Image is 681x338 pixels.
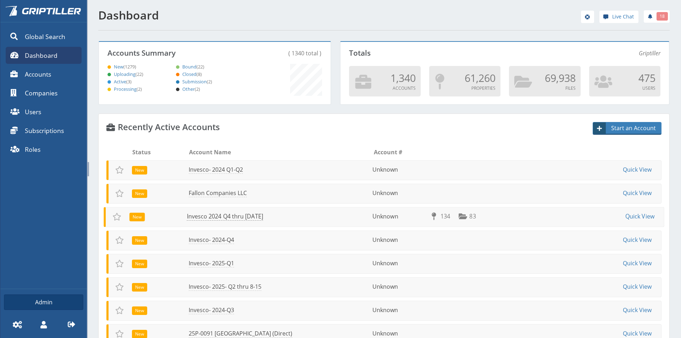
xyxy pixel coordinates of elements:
[173,63,204,70] a: Bound(22)
[465,71,495,85] span: 61,260
[372,212,428,221] li: Unknown
[6,103,82,120] a: Users
[638,71,655,85] span: 475
[6,47,82,64] a: Dashboard
[132,189,147,198] span: New
[173,86,200,92] span: Other
[115,236,124,244] span: Add to Favorites
[599,11,638,23] a: Live Chat
[434,85,495,92] p: Properties
[105,86,142,92] span: Processing
[623,283,652,290] a: Quick View
[137,86,142,92] span: (2)
[623,259,652,267] a: Quick View
[6,28,82,45] a: Global Search
[623,166,652,173] a: Quick View
[25,107,41,116] span: Users
[623,306,652,314] a: Quick View
[196,63,204,70] span: (22)
[132,306,147,315] span: New
[115,166,124,174] span: Add to Favorites
[135,71,143,77] span: (22)
[115,283,124,291] span: Add to Favorites
[372,329,428,338] li: Unknown
[644,10,670,23] a: 18
[113,212,121,221] span: Add to Favorites
[189,329,292,338] a: 25P-0091 [GEOGRAPHIC_DATA] (Direct)
[189,283,261,291] a: Invesco- 2025- Q2 thru 8-15
[25,51,57,60] span: Dashboard
[173,71,202,77] a: Closed(8)
[107,49,229,57] p: Accounts Summary
[132,283,147,292] span: New
[123,63,136,70] span: (1279)
[207,78,212,85] span: (2)
[6,122,82,139] a: Subscriptions
[132,236,147,245] span: New
[189,306,234,314] a: Invesco- 2024-Q3
[173,78,212,85] a: Submission(2)
[441,212,450,220] span: 134
[374,148,430,156] li: Account #
[187,212,263,221] a: Invesco 2024 Q4 thru [DATE]
[106,122,220,132] h4: Recently Active Accounts
[25,70,51,79] span: Accounts
[599,11,638,25] div: help
[173,79,212,85] span: Submission
[189,166,243,174] a: Invesco- 2024 Q1-Q2
[638,9,670,23] div: notifications
[372,236,428,244] li: Unknown
[115,189,124,198] span: Add to Favorites
[372,282,428,291] li: Unknown
[129,213,145,221] span: New
[372,189,428,197] li: Unknown
[593,122,661,135] a: Start an Account
[372,259,428,267] li: Unknown
[195,86,200,92] span: (2)
[105,79,132,85] span: Active
[115,329,124,338] span: Add to Favorites
[189,148,372,156] li: Account Name
[25,145,40,154] span: Roles
[105,71,143,77] span: Uploading
[126,78,132,85] span: (3)
[581,11,594,25] div: help
[132,148,188,156] li: Status
[105,64,136,70] span: New
[545,71,576,85] span: 69,938
[391,71,416,85] span: 1,340
[196,71,202,77] span: (8)
[623,189,652,197] a: Quick View
[115,259,124,268] span: Add to Favorites
[173,64,204,70] span: Bound
[25,126,64,135] span: Subscriptions
[105,71,143,77] a: Uploading(22)
[189,259,234,267] a: Invesco- 2025-Q1
[189,189,247,197] a: Fallon Companies LLC
[372,165,428,174] li: Unknown
[372,306,428,314] li: Unknown
[623,236,652,244] a: Quick View
[238,49,322,57] div: ( 1340 total )
[660,13,665,20] span: 18
[514,85,575,92] p: Files
[105,63,136,70] a: New(1279)
[25,88,57,98] span: Companies
[132,259,147,268] div: New
[4,294,83,310] a: Admin
[594,85,655,92] p: Users
[354,85,415,92] p: Accounts
[607,124,661,132] span: Start an Account
[25,32,65,41] span: Global Search
[98,9,380,22] h1: Dashboard
[173,86,200,92] a: Other(2)
[625,212,654,220] a: Quick View
[612,13,634,21] span: Live Chat
[132,260,147,268] span: New
[132,282,147,292] div: New
[129,212,145,221] div: New
[105,78,132,85] a: Active(3)
[349,49,500,57] p: Totals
